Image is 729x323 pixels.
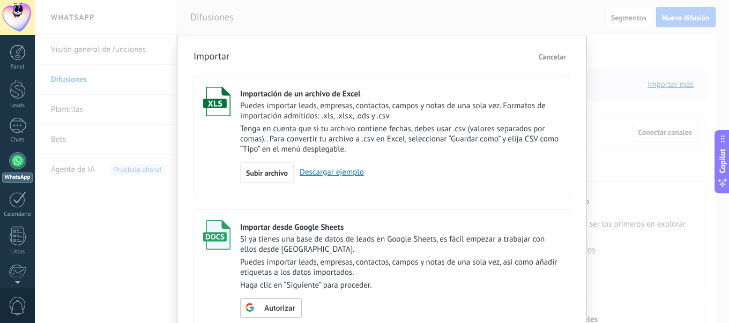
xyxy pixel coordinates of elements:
[240,222,561,232] div: Importar desde Google Sheets
[294,167,364,177] a: Descargar ejemplo
[2,137,33,144] div: Chats
[534,49,570,65] button: Cancelar
[264,305,295,312] span: Autorizar
[717,148,728,173] span: Copilot
[2,249,33,256] div: Listas
[2,211,33,218] div: Calendario
[240,257,561,277] p: Puedes importar leads, empresas, contactos, campos y notas de una sola vez, así como añadir etiqu...
[194,50,229,65] h3: Importar
[539,52,566,62] span: Cancelar
[240,101,561,121] p: Puedes importar leads, empresas, contactos, campos y notas de una sola vez. Formatos de importaci...
[2,102,33,109] div: Leads
[240,124,561,154] p: Tenga en cuenta que si tu archivo contiene fechas, debes usar .csv (valores separados por comas)....
[240,280,561,290] p: Haga clic en “Siguiente” para proceder.
[246,169,288,177] span: Subir archivo
[2,172,33,183] div: WhatsApp
[240,89,561,99] div: Importación de un archivo de Excel
[240,234,561,254] p: Si ya tienes una base de datos de leads en Google Sheets, es fácil empezar a trabajar con ellos d...
[2,64,33,71] div: Panel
